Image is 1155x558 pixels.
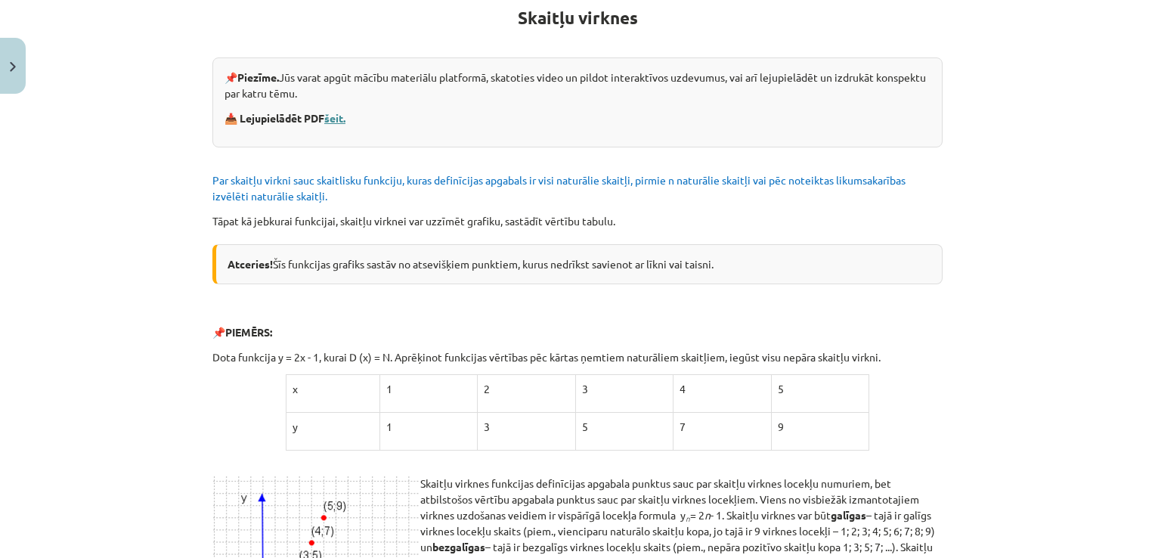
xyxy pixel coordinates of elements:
b: bezgalīgas [432,540,485,553]
p: 📌 Jūs varat apgūt mācību materiālu platformā, skatoties video un pildot interaktīvos uzdevumus, v... [224,70,931,101]
p: Tāpat kā jebkurai funkcijai, skaitļu virknei var uzzīmēt grafiku, sastādīt vērtību tabulu. [212,213,943,229]
strong: Piezīme. [237,70,279,84]
em: n [704,508,711,522]
p: Dota funkcija y = 2x - 1, kurai D (x) = N. Aprēķinot funkcijas vērtības pēc kārtas ņemtiem naturā... [212,349,943,365]
p: 7 [680,419,764,435]
p: 4 [680,381,764,397]
p: 2 [484,381,568,397]
p: 9 [778,419,863,435]
p: 1 [386,381,471,397]
p: y [293,419,373,435]
em: n [686,513,690,524]
b: galīgas [831,508,866,522]
b: Atceries! [228,257,273,271]
p: 5 [778,381,863,397]
a: šeit. [324,111,345,125]
strong: 📥 Lejupielādēt PDF [224,111,348,125]
img: icon-close-lesson-0947bae3869378f0d4975bcd49f059093ad1ed9edebbc8119c70593378902aed.svg [10,62,16,72]
b: Skaitļu virknes [518,7,638,29]
p: 3 [484,419,568,435]
p: x [293,381,373,397]
p: 1 [386,419,471,435]
p: 5 [582,419,667,435]
span: Par skaitļu virkni sauc skaitlisku funkciju, kuras definīcijas apgabals ir visi naturālie skaitļi... [212,173,906,203]
p: 3 [582,381,667,397]
div: Šīs funkcijas grafiks sastāv no atsevišķiem punktiem, kurus nedrīkst savienot ar līkni vai taisni. [212,244,943,284]
p: 📌 [212,324,943,340]
b: PIEMĒRS: [225,325,272,339]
